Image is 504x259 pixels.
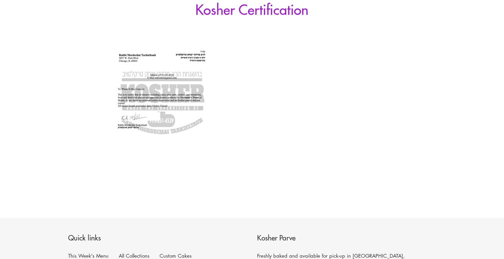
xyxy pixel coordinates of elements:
h1: Kosher Certification [100,1,404,17]
a: Custom Cakes [160,252,192,259]
a: This Week's Menu [68,252,109,259]
p: Quick links [68,233,247,244]
p: Kosher Parve [257,233,436,244]
a: All Collections [119,252,149,259]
